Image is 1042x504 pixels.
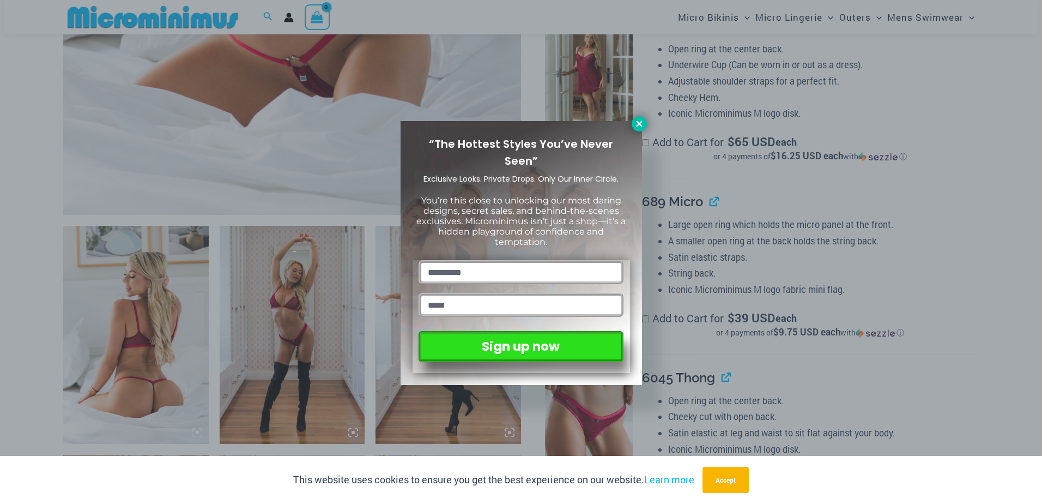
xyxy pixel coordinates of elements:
[416,195,626,248] span: You’re this close to unlocking our most daring designs, secret sales, and behind-the-scenes exclu...
[419,331,623,362] button: Sign up now
[423,173,619,184] span: Exclusive Looks. Private Drops. Only Our Inner Circle.
[632,116,647,131] button: Close
[429,136,613,169] span: “The Hottest Styles You’ve Never Seen”
[293,472,694,488] p: This website uses cookies to ensure you get the best experience on our website.
[644,473,694,486] a: Learn more
[702,467,749,493] button: Accept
